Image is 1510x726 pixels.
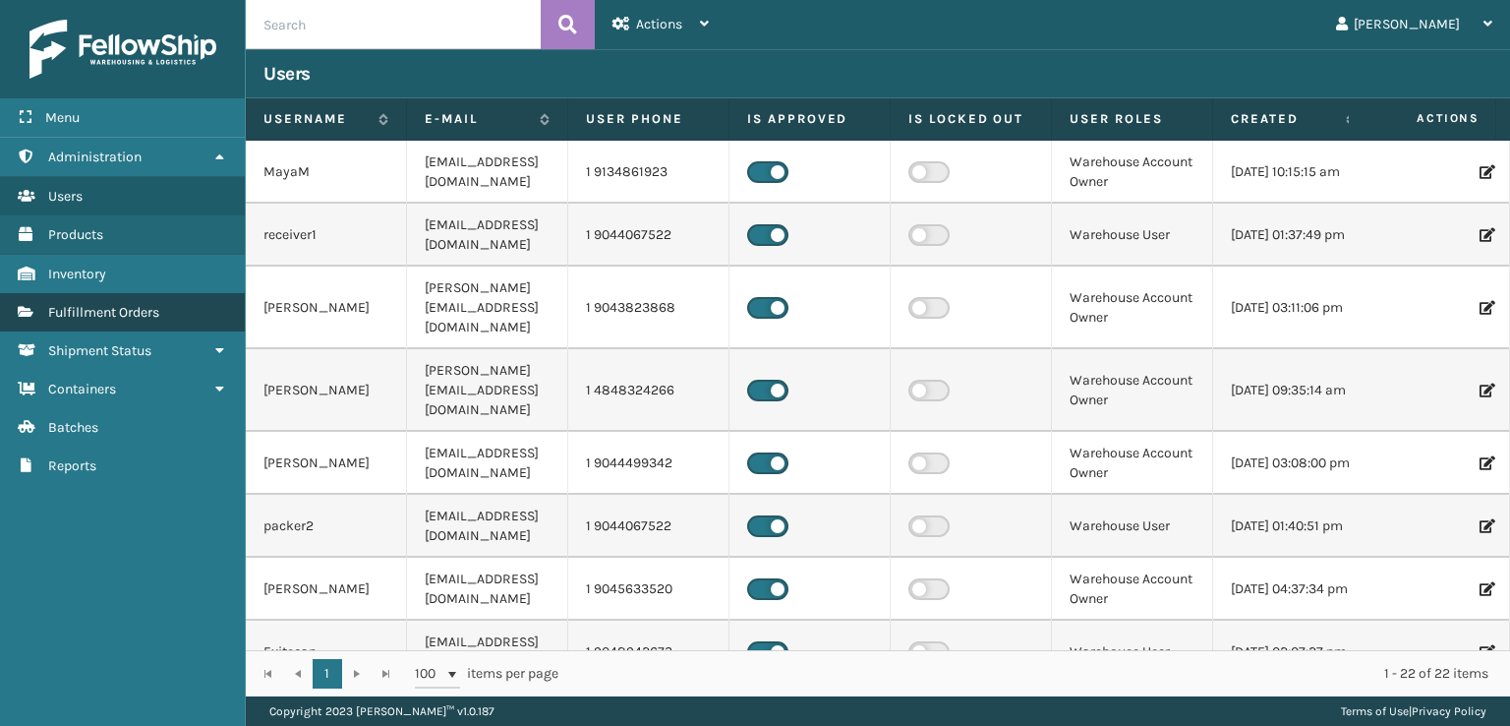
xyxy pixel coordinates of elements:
[48,342,151,359] span: Shipment Status
[48,457,96,474] span: Reports
[415,659,558,689] span: items per page
[48,149,142,165] span: Administration
[1052,495,1213,558] td: Warehouse User
[1052,432,1213,495] td: Warehouse Account Owner
[908,110,1033,128] label: Is Locked Out
[246,204,407,267] td: receiver1
[636,16,682,32] span: Actions
[1052,141,1213,204] td: Warehouse Account Owner
[747,110,872,128] label: Is Approved
[1412,704,1486,718] a: Privacy Policy
[269,696,494,726] p: Copyright 2023 [PERSON_NAME]™ v 1.0.187
[1213,432,1374,495] td: [DATE] 03:08:00 pm
[48,419,98,436] span: Batches
[1213,349,1374,432] td: [DATE] 09:35:14 am
[1213,558,1374,621] td: [DATE] 04:37:34 pm
[407,558,568,621] td: [EMAIL_ADDRESS][DOMAIN_NAME]
[1480,301,1491,315] i: Edit
[1355,102,1491,135] span: Actions
[586,110,711,128] label: User phone
[407,495,568,558] td: [EMAIL_ADDRESS][DOMAIN_NAME]
[1213,621,1374,684] td: [DATE] 02:07:27 pm
[48,381,116,397] span: Containers
[1480,645,1491,659] i: Edit
[1052,267,1213,349] td: Warehouse Account Owner
[313,659,342,689] a: 1
[1070,110,1194,128] label: User Roles
[407,432,568,495] td: [EMAIL_ADDRESS][DOMAIN_NAME]
[1480,582,1491,596] i: Edit
[1052,349,1213,432] td: Warehouse Account Owner
[1341,696,1486,726] div: |
[568,204,729,267] td: 1 9044067522
[586,664,1488,684] div: 1 - 22 of 22 items
[1231,110,1336,128] label: Created
[568,141,729,204] td: 1 9134861923
[48,266,106,282] span: Inventory
[29,20,216,79] img: logo
[48,304,159,321] span: Fulfillment Orders
[1052,204,1213,267] td: Warehouse User
[1480,519,1491,533] i: Edit
[1480,228,1491,242] i: Edit
[246,141,407,204] td: MayaM
[407,349,568,432] td: [PERSON_NAME][EMAIL_ADDRESS][DOMAIN_NAME]
[568,558,729,621] td: 1 9045633520
[246,621,407,684] td: Exitscan
[407,267,568,349] td: [PERSON_NAME][EMAIL_ADDRESS][DOMAIN_NAME]
[263,62,311,86] h3: Users
[246,267,407,349] td: [PERSON_NAME]
[48,188,83,205] span: Users
[407,141,568,204] td: [EMAIL_ADDRESS][DOMAIN_NAME]
[1480,165,1491,179] i: Edit
[1213,267,1374,349] td: [DATE] 03:11:06 pm
[407,621,568,684] td: [EMAIL_ADDRESS][DOMAIN_NAME]
[263,110,369,128] label: Username
[1052,558,1213,621] td: Warehouse Account Owner
[246,349,407,432] td: [PERSON_NAME]
[407,204,568,267] td: [EMAIL_ADDRESS][DOMAIN_NAME]
[568,349,729,432] td: 1 4848324266
[425,110,530,128] label: E-mail
[48,226,103,243] span: Products
[1480,456,1491,470] i: Edit
[1213,495,1374,558] td: [DATE] 01:40:51 pm
[246,495,407,558] td: packer2
[1052,621,1213,684] td: Warehouse User
[568,267,729,349] td: 1 9043823868
[568,621,729,684] td: 1 9048942673
[1341,704,1409,718] a: Terms of Use
[415,664,444,684] span: 100
[246,432,407,495] td: [PERSON_NAME]
[45,109,80,126] span: Menu
[246,558,407,621] td: [PERSON_NAME]
[1213,141,1374,204] td: [DATE] 10:15:15 am
[1480,384,1491,397] i: Edit
[568,495,729,558] td: 1 9044067522
[568,432,729,495] td: 1 9044499342
[1213,204,1374,267] td: [DATE] 01:37:49 pm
